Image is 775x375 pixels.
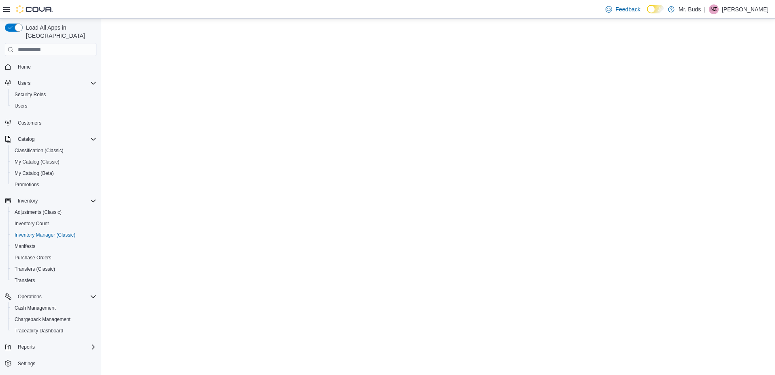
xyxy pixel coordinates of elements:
span: Traceabilty Dashboard [11,326,96,336]
button: My Catalog (Classic) [8,156,100,168]
span: Catalog [15,134,96,144]
button: Users [2,78,100,89]
button: Users [15,78,34,88]
button: Inventory Count [8,218,100,229]
span: Home [18,64,31,70]
span: My Catalog (Beta) [15,170,54,177]
span: Transfers (Classic) [11,264,96,274]
span: Reports [15,342,96,352]
span: Cash Management [11,303,96,313]
span: Customers [15,117,96,127]
span: Inventory Count [15,220,49,227]
a: Inventory Count [11,219,52,228]
span: Transfers (Classic) [15,266,55,272]
span: Adjustments (Classic) [15,209,62,216]
span: Classification (Classic) [11,146,96,155]
span: Inventory [15,196,96,206]
span: NZ [711,4,717,14]
button: Reports [2,341,100,353]
span: Chargeback Management [15,316,71,323]
div: Norman Zoelzer [709,4,719,14]
span: Inventory Count [11,219,96,228]
button: My Catalog (Beta) [8,168,100,179]
button: Security Roles [8,89,100,100]
span: Inventory Manager (Classic) [15,232,75,238]
a: Feedback [602,1,643,17]
span: Settings [18,360,35,367]
button: Purchase Orders [8,252,100,263]
span: Customers [18,120,41,126]
a: Promotions [11,180,43,190]
span: Security Roles [15,91,46,98]
a: Chargeback Management [11,315,74,324]
a: Inventory Manager (Classic) [11,230,79,240]
span: Security Roles [11,90,96,99]
button: Manifests [8,241,100,252]
button: Reports [15,342,38,352]
a: Home [15,62,34,72]
span: My Catalog (Classic) [11,157,96,167]
img: Cova [16,5,53,13]
span: Reports [18,344,35,350]
span: Purchase Orders [15,254,51,261]
button: Classification (Classic) [8,145,100,156]
span: Operations [18,293,42,300]
span: My Catalog (Beta) [11,168,96,178]
span: Inventory [18,198,38,204]
a: Transfers (Classic) [11,264,58,274]
span: Feedback [615,5,640,13]
span: Users [15,103,27,109]
button: Cash Management [8,302,100,314]
p: | [704,4,706,14]
button: Users [8,100,100,112]
span: Manifests [15,243,35,250]
span: Load All Apps in [GEOGRAPHIC_DATA] [23,24,96,40]
span: Transfers [11,276,96,285]
span: Operations [15,292,96,302]
span: Users [18,80,30,86]
input: Dark Mode [647,5,664,13]
span: Promotions [11,180,96,190]
a: My Catalog (Beta) [11,168,57,178]
a: Transfers [11,276,38,285]
span: Chargeback Management [11,315,96,324]
a: Security Roles [11,90,49,99]
a: Customers [15,118,45,128]
a: Manifests [11,241,39,251]
button: Transfers [8,275,100,286]
button: Operations [15,292,45,302]
a: My Catalog (Classic) [11,157,63,167]
button: Transfers (Classic) [8,263,100,275]
button: Operations [2,291,100,302]
button: Home [2,61,100,73]
span: Inventory Manager (Classic) [11,230,96,240]
span: Purchase Orders [11,253,96,263]
button: Settings [2,358,100,369]
span: My Catalog (Classic) [15,159,60,165]
span: Traceabilty Dashboard [15,328,63,334]
a: Settings [15,359,39,369]
button: Inventory [2,195,100,207]
span: Classification (Classic) [15,147,64,154]
a: Cash Management [11,303,59,313]
span: Manifests [11,241,96,251]
button: Promotions [8,179,100,190]
span: Adjustments (Classic) [11,207,96,217]
button: Inventory [15,196,41,206]
span: Catalog [18,136,34,142]
span: Settings [15,358,96,369]
a: Classification (Classic) [11,146,67,155]
button: Catalog [2,134,100,145]
button: Chargeback Management [8,314,100,325]
a: Purchase Orders [11,253,55,263]
a: Traceabilty Dashboard [11,326,66,336]
span: Promotions [15,181,39,188]
span: Users [11,101,96,111]
span: Home [15,62,96,72]
button: Inventory Manager (Classic) [8,229,100,241]
p: Mr. Buds [679,4,701,14]
span: Dark Mode [647,13,647,14]
button: Customers [2,116,100,128]
button: Traceabilty Dashboard [8,325,100,336]
button: Adjustments (Classic) [8,207,100,218]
